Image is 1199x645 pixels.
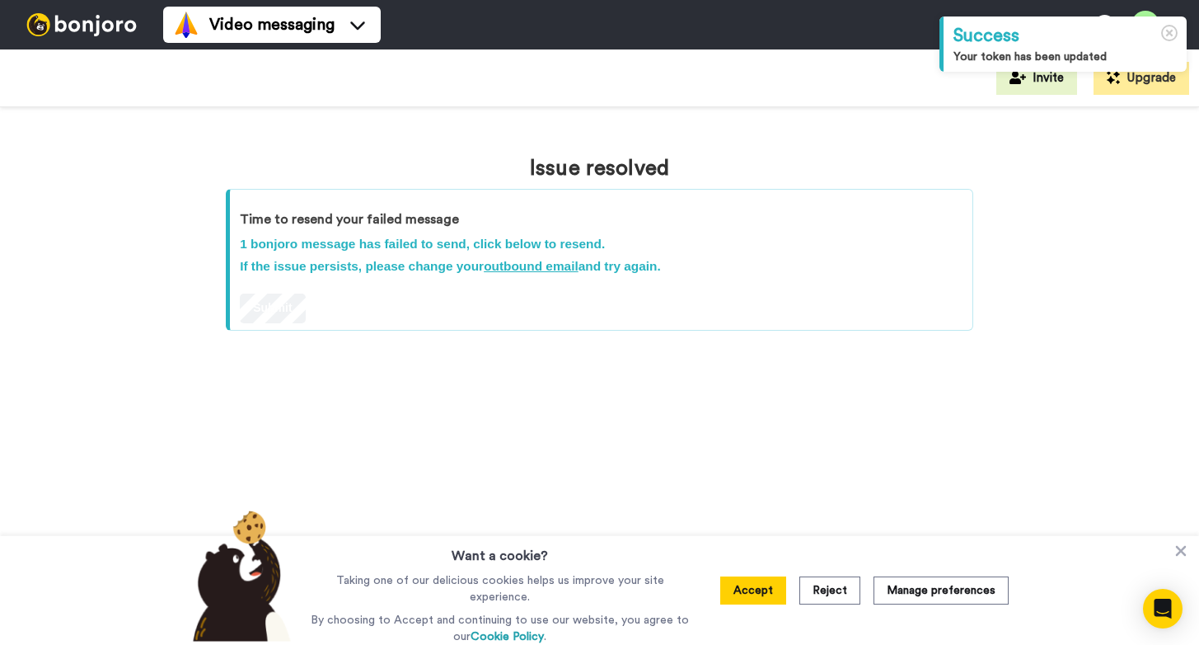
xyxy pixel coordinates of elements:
[452,536,548,566] h3: Want a cookie?
[240,294,305,323] input: Submit
[873,577,1009,605] button: Manage preferences
[178,510,300,642] img: bear-with-cookie.png
[226,157,973,181] h1: Issue resolved
[240,213,962,228] h3: Time to resend your failed message
[1143,589,1183,629] div: Open Intercom Messenger
[953,23,1177,49] div: Success
[484,259,578,273] u: outbound email
[209,13,335,36] span: Video messaging
[307,612,693,645] p: By choosing to Accept and continuing to use our website, you agree to our .
[307,572,693,605] p: Taking one of our delicious cookies helps us improve your site experience.
[240,235,962,253] p: 1 bonjoro message has failed to send, click below to resend.
[20,13,143,36] img: bj-logo-header-white.svg
[953,49,1177,65] div: Your token has been updated
[173,12,199,38] img: vm-color.svg
[1094,62,1189,95] button: Upgrade
[799,577,860,605] button: Reject
[720,577,786,605] button: Accept
[240,257,962,275] p: If the issue persists, please change your and try again.
[996,62,1077,95] button: Invite
[471,631,544,643] a: Cookie Policy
